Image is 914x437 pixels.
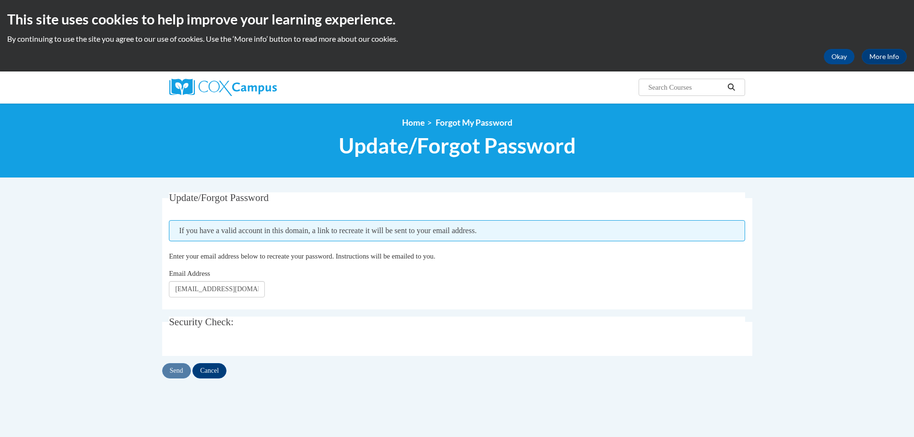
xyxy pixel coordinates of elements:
p: By continuing to use the site you agree to our use of cookies. Use the ‘More info’ button to read... [7,34,907,44]
a: Home [402,118,425,128]
input: Cancel [192,363,226,378]
input: Email [169,281,265,297]
button: Search [724,82,738,93]
h2: This site uses cookies to help improve your learning experience. [7,10,907,29]
input: Search Courses [647,82,724,93]
span: Email Address [169,270,210,277]
span: Enter your email address below to recreate your password. Instructions will be emailed to you. [169,252,435,260]
span: Forgot My Password [436,118,512,128]
a: More Info [862,49,907,64]
span: Update/Forgot Password [169,192,269,203]
a: Cox Campus [169,79,352,96]
span: Update/Forgot Password [339,133,576,158]
button: Okay [824,49,855,64]
span: If you have a valid account in this domain, a link to recreate it will be sent to your email addr... [169,220,745,241]
span: Security Check: [169,316,234,328]
img: Cox Campus [169,79,277,96]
